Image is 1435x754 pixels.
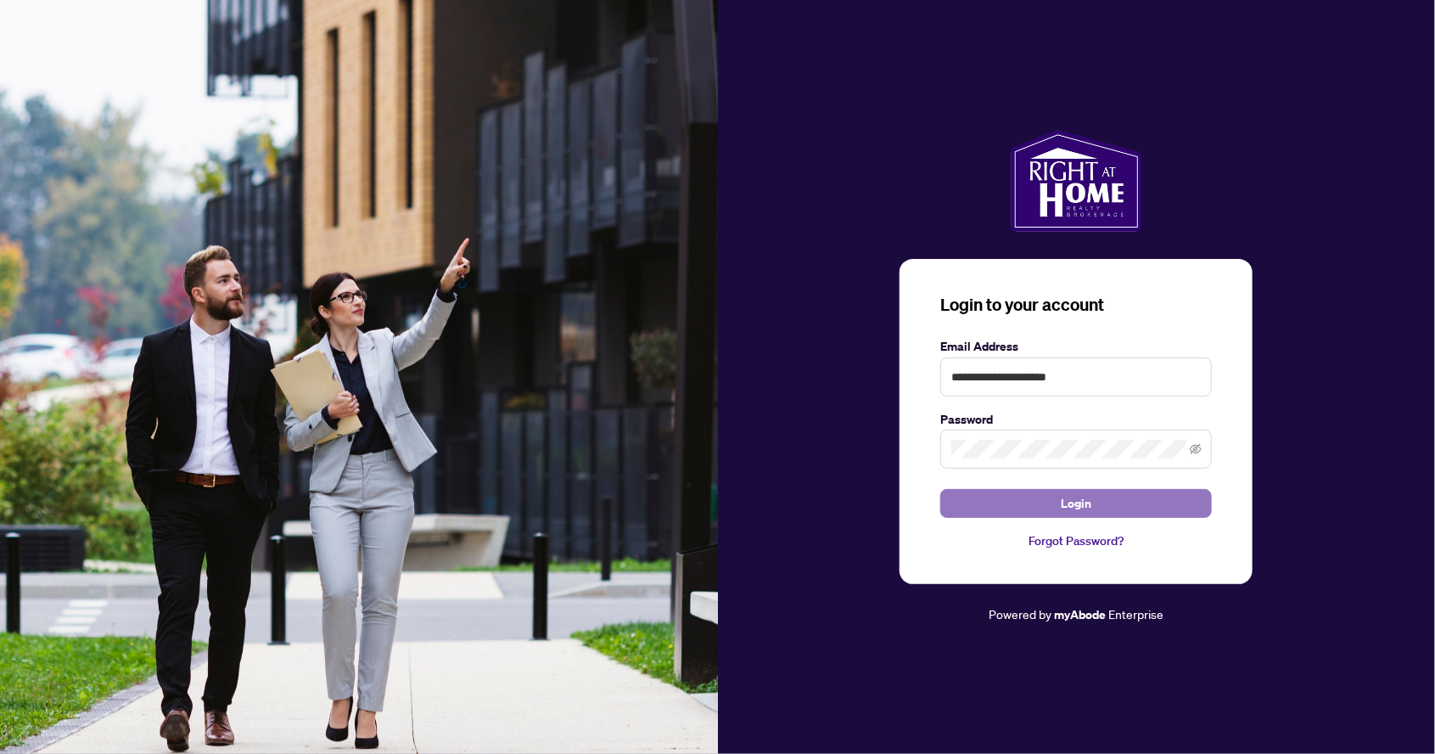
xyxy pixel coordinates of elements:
[940,410,1212,429] label: Password
[940,293,1212,317] h3: Login to your account
[1011,130,1142,232] img: ma-logo
[1061,490,1091,517] span: Login
[940,489,1212,518] button: Login
[940,532,1212,550] a: Forgot Password?
[1054,605,1106,624] a: myAbode
[1190,443,1202,455] span: eye-invisible
[940,337,1212,356] label: Email Address
[1108,606,1163,622] span: Enterprise
[989,606,1051,622] span: Powered by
